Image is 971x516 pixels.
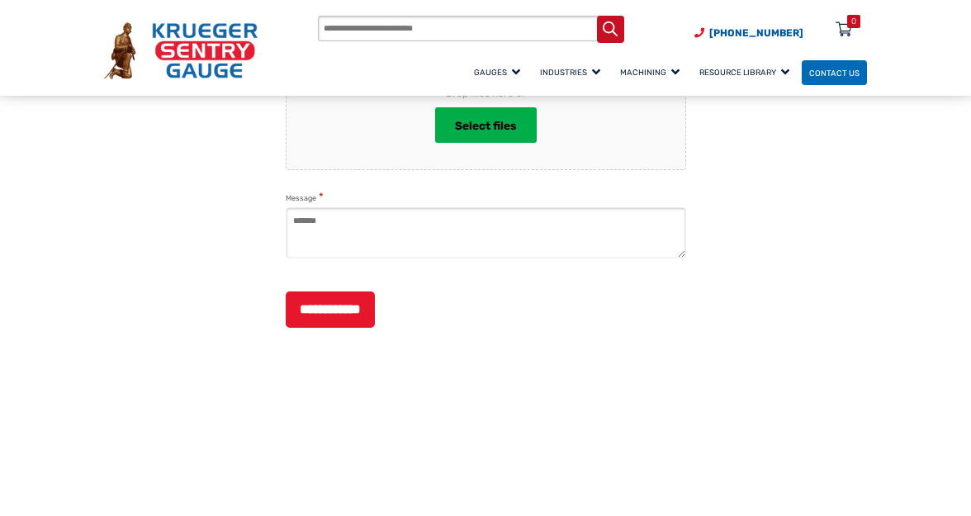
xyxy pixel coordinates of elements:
span: Resource Library [699,68,789,77]
a: Resource Library [692,58,802,87]
button: select files, file [435,107,537,143]
a: Contact Us [802,60,867,86]
a: Gauges [467,58,533,87]
span: [PHONE_NUMBER] [709,27,803,39]
span: Contact Us [809,68,860,77]
a: Industries [533,58,613,87]
div: 0 [851,15,856,28]
span: Gauges [474,68,520,77]
a: Machining [613,58,692,87]
img: Krueger Sentry Gauge [104,22,258,79]
label: Message [286,191,324,205]
span: Industries [540,68,600,77]
span: Machining [620,68,680,77]
a: Phone Number (920) 434-8860 [694,26,803,40]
